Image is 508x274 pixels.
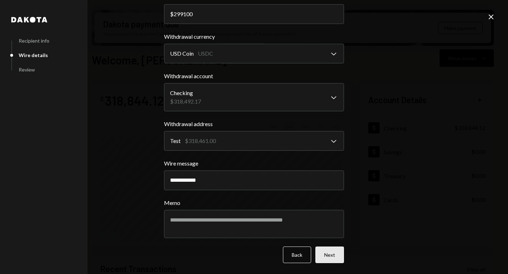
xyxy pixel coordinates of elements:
[164,32,344,41] label: Withdrawal currency
[185,137,216,145] div: $318,461.00
[283,247,311,263] button: Back
[19,52,48,58] div: Wire details
[164,199,344,207] label: Memo
[164,72,344,80] label: Withdrawal account
[170,11,174,17] div: $
[19,38,49,44] div: Recipient info
[164,120,344,128] label: Withdrawal address
[315,247,344,263] button: Next
[164,83,344,111] button: Withdrawal account
[164,159,344,168] label: Wire message
[198,49,213,58] div: USDC
[164,4,344,24] input: 0.00
[164,44,344,63] button: Withdrawal currency
[164,131,344,151] button: Withdrawal address
[19,67,35,73] div: Review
